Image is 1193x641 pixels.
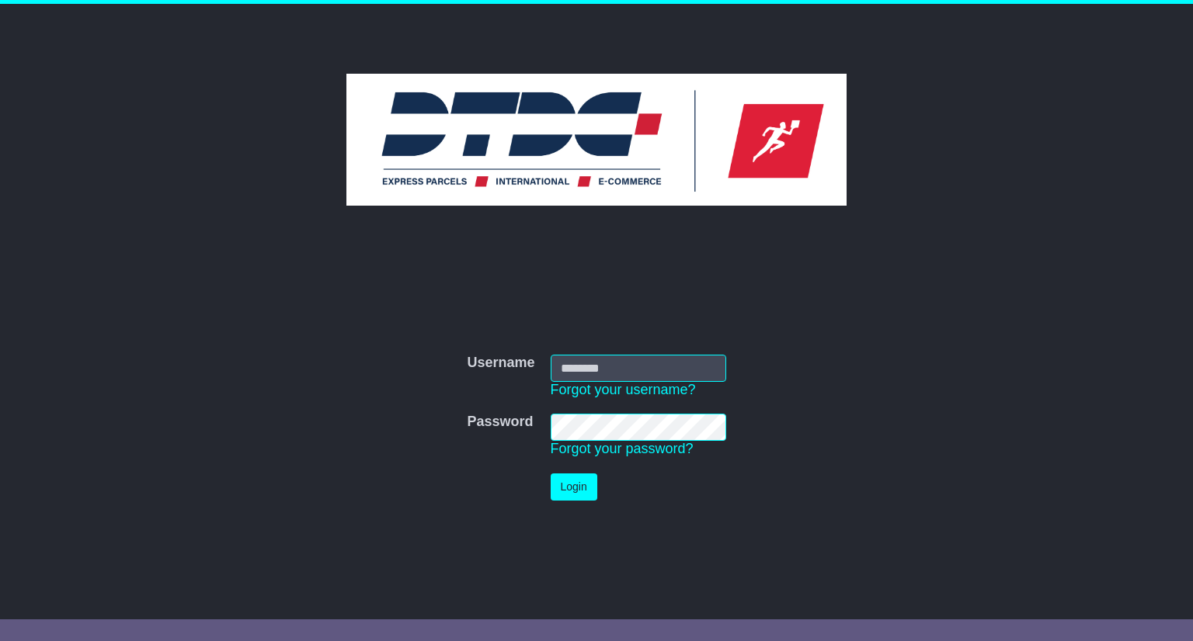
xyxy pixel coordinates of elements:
[467,355,534,372] label: Username
[467,414,533,431] label: Password
[551,382,696,397] a: Forgot your username?
[346,74,847,206] img: DTDC Australia
[551,473,597,501] button: Login
[551,441,694,456] a: Forgot your password?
